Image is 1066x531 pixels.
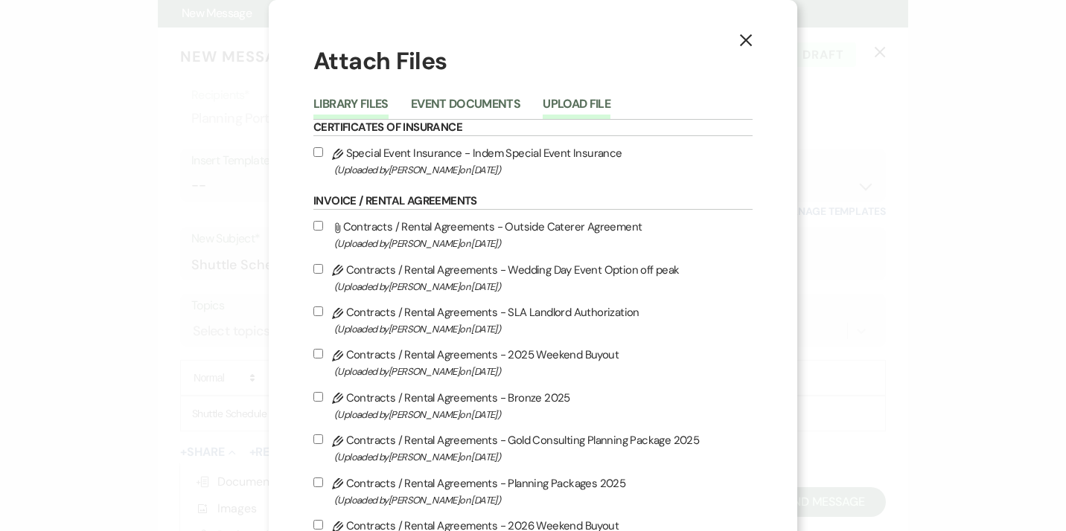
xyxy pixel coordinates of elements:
label: Contracts / Rental Agreements - Planning Packages 2025 [313,474,753,509]
input: Contracts / Rental Agreements - 2025 Weekend Buyout(Uploaded by[PERSON_NAME]on [DATE]) [313,349,323,358]
button: Upload File [543,98,610,119]
input: Contracts / Rental Agreements - Gold Consulting Planning Package 2025(Uploaded by[PERSON_NAME]on ... [313,434,323,444]
span: (Uploaded by [PERSON_NAME] on [DATE] ) [334,363,753,380]
input: Contracts / Rental Agreements - SLA Landlord Authorization(Uploaded by[PERSON_NAME]on [DATE]) [313,306,323,316]
h6: Certificates of Insurance [313,120,753,136]
span: (Uploaded by [PERSON_NAME] on [DATE] ) [334,161,753,178]
label: Special Event Insurance - Indem Special Event Insurance [313,144,753,178]
h1: Attach Files [313,45,753,78]
label: Contracts / Rental Agreements - Outside Caterer Agreement [313,217,753,252]
input: Contracts / Rental Agreements - Planning Packages 2025(Uploaded by[PERSON_NAME]on [DATE]) [313,477,323,487]
input: Special Event Insurance - Indem Special Event Insurance(Uploaded by[PERSON_NAME]on [DATE]) [313,147,323,157]
span: (Uploaded by [PERSON_NAME] on [DATE] ) [334,492,753,509]
input: Contracts / Rental Agreements - Bronze 2025(Uploaded by[PERSON_NAME]on [DATE]) [313,392,323,402]
span: (Uploaded by [PERSON_NAME] on [DATE] ) [334,278,753,295]
label: Contracts / Rental Agreements - Bronze 2025 [313,388,753,423]
input: Contracts / Rental Agreements - Wedding Day Event Option off peak(Uploaded by[PERSON_NAME]on [DATE]) [313,264,323,274]
button: Event Documents [411,98,520,119]
span: (Uploaded by [PERSON_NAME] on [DATE] ) [334,321,753,338]
input: Contracts / Rental Agreements - Outside Caterer Agreement(Uploaded by[PERSON_NAME]on [DATE]) [313,221,323,231]
label: Contracts / Rental Agreements - Gold Consulting Planning Package 2025 [313,431,753,466]
button: Library Files [313,98,389,119]
span: (Uploaded by [PERSON_NAME] on [DATE] ) [334,235,753,252]
span: (Uploaded by [PERSON_NAME] on [DATE] ) [334,406,753,423]
span: (Uploaded by [PERSON_NAME] on [DATE] ) [334,448,753,466]
label: Contracts / Rental Agreements - 2025 Weekend Buyout [313,345,753,380]
input: Contracts / Rental Agreements - 2026 Weekend Buyout(Uploaded by[PERSON_NAME]on [DATE]) [313,520,323,530]
label: Contracts / Rental Agreements - SLA Landlord Authorization [313,303,753,338]
label: Contracts / Rental Agreements - Wedding Day Event Option off peak [313,260,753,295]
h6: Invoice / Rental Agreements [313,193,753,210]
